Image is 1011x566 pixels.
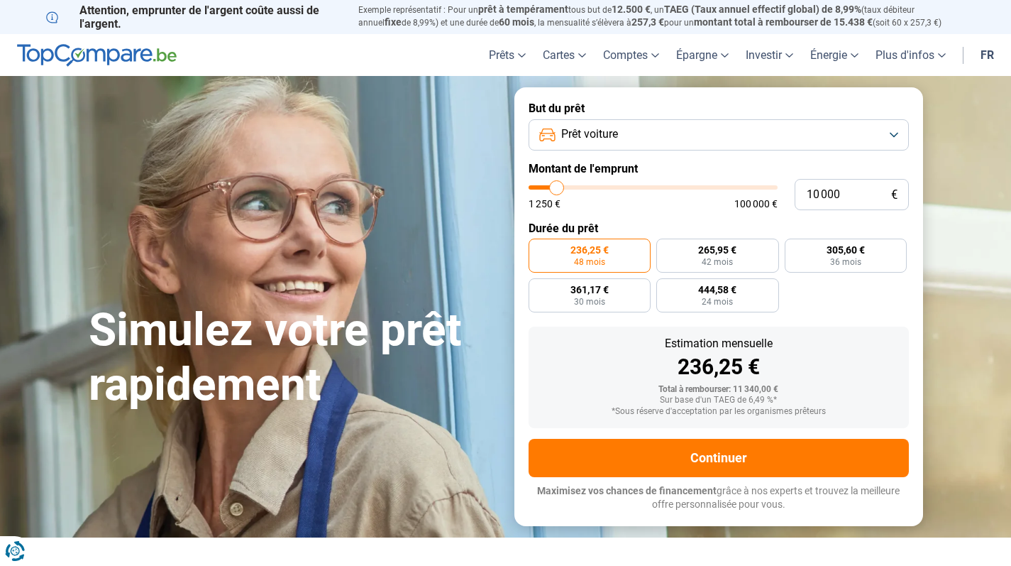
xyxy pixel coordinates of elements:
[529,162,909,175] label: Montant de l'emprunt
[570,245,609,255] span: 236,25 €
[664,4,861,15] span: TAEG (Taux annuel effectif global) de 8,99%
[480,34,534,76] a: Prêts
[540,385,897,395] div: Total à rembourser: 11 340,00 €
[89,303,497,413] h1: Simulez votre prêt rapidement
[17,44,177,67] img: TopCompare
[540,357,897,378] div: 236,25 €
[499,16,534,28] span: 60 mois
[698,245,736,255] span: 265,95 €
[537,485,717,496] span: Maximisez vos chances de financement
[570,285,609,295] span: 361,17 €
[46,4,341,31] p: Attention, emprunter de l'argent coûte aussi de l'argent.
[534,34,595,76] a: Cartes
[529,222,909,235] label: Durée du prêt
[891,189,897,201] span: €
[694,16,873,28] span: montant total à rembourser de 15.438 €
[529,199,560,209] span: 1 250 €
[827,245,865,255] span: 305,60 €
[478,4,568,15] span: prêt à tempérament
[867,34,954,76] a: Plus d'infos
[702,298,733,306] span: 24 mois
[561,126,618,142] span: Prêt voiture
[385,16,402,28] span: fixe
[595,34,668,76] a: Comptes
[529,119,909,151] button: Prêt voiture
[612,4,651,15] span: 12.500 €
[540,396,897,406] div: Sur base d'un TAEG de 6,49 %*
[529,484,909,512] p: grâce à nos experts et trouvez la meilleure offre personnalisée pour vous.
[529,102,909,115] label: But du prêt
[972,34,1002,76] a: fr
[540,338,897,349] div: Estimation mensuelle
[529,439,909,477] button: Continuer
[702,258,733,266] span: 42 mois
[830,258,861,266] span: 36 mois
[737,34,802,76] a: Investir
[668,34,737,76] a: Épargne
[574,298,605,306] span: 30 mois
[574,258,605,266] span: 48 mois
[358,4,966,29] p: Exemple représentatif : Pour un tous but de , un (taux débiteur annuel de 8,99%) et une durée de ...
[631,16,664,28] span: 257,3 €
[734,199,778,209] span: 100 000 €
[540,407,897,417] div: *Sous réserve d'acceptation par les organismes prêteurs
[698,285,736,295] span: 444,58 €
[802,34,867,76] a: Énergie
